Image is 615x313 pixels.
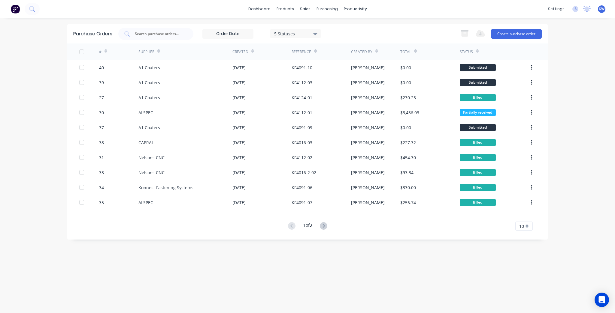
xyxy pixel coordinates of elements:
input: Search purchase orders... [134,31,184,37]
div: 27 [99,94,104,101]
div: Supplier [138,49,154,55]
div: [DATE] [232,184,246,191]
div: Created By [351,49,372,55]
div: KF4016-2-02 [292,169,316,176]
div: $230.23 [400,94,416,101]
div: [DATE] [232,139,246,146]
div: KF4124-01 [292,94,312,101]
div: 1 of 3 [303,222,312,231]
div: products [274,4,297,13]
div: Billed [460,184,496,191]
div: KF4112-02 [292,154,312,161]
div: Open Intercom Messenger [595,293,609,307]
div: 34 [99,184,104,191]
div: 38 [99,139,104,146]
div: Konnect Fastening Systems [138,184,193,191]
div: CAPRAL [138,139,154,146]
div: Billed [460,169,496,176]
div: 35 [99,199,104,206]
div: KF4016-03 [292,139,312,146]
div: $93.34 [400,169,414,176]
div: [DATE] [232,154,246,161]
div: purchasing [314,4,341,13]
div: A1 Coaters [138,94,160,101]
div: [PERSON_NAME] [351,124,385,131]
div: $0.00 [400,64,411,71]
div: sales [297,4,314,13]
div: [PERSON_NAME] [351,94,385,101]
div: 37 [99,124,104,131]
div: Reference [292,49,311,55]
div: Billed [460,199,496,206]
div: [PERSON_NAME] [351,154,385,161]
div: Billed [460,94,496,101]
button: Create purchase order [491,29,542,39]
div: $227.32 [400,139,416,146]
div: [PERSON_NAME] [351,79,385,86]
div: [DATE] [232,199,246,206]
div: [PERSON_NAME] [351,199,385,206]
div: 31 [99,154,104,161]
div: Created [232,49,248,55]
div: $0.00 [400,79,411,86]
div: settings [545,4,568,13]
div: [DATE] [232,64,246,71]
img: Factory [11,4,20,13]
div: Billed [460,139,496,146]
div: $256.74 [400,199,416,206]
div: ALSPEC [138,109,153,116]
div: [DATE] [232,79,246,86]
div: Billed [460,154,496,161]
div: KF4091-06 [292,184,312,191]
div: productivity [341,4,370,13]
div: Nelsons CNC [138,169,165,176]
div: KF4091-07 [292,199,312,206]
div: Partially received [460,109,496,116]
div: [DATE] [232,94,246,101]
div: [DATE] [232,124,246,131]
input: Order Date [203,29,253,38]
div: KF4091-09 [292,124,312,131]
div: A1 Coaters [138,124,160,131]
div: [PERSON_NAME] [351,169,385,176]
div: Purchase Orders [73,30,112,37]
div: Nelsons CNC [138,154,165,161]
div: $0.00 [400,124,411,131]
div: [PERSON_NAME] [351,139,385,146]
div: [PERSON_NAME] [351,184,385,191]
div: 40 [99,64,104,71]
div: $330.00 [400,184,416,191]
div: Submitted [460,124,496,131]
div: $454.30 [400,154,416,161]
div: KF4112-03 [292,79,312,86]
div: KF4091-10 [292,64,312,71]
span: KW [599,6,604,12]
div: 30 [99,109,104,116]
div: Submitted [460,64,496,71]
div: [PERSON_NAME] [351,64,385,71]
div: A1 Coaters [138,79,160,86]
span: 10 [519,223,524,229]
div: [DATE] [232,109,246,116]
div: [PERSON_NAME] [351,109,385,116]
div: # [99,49,101,55]
div: Total [400,49,411,55]
div: A1 Coaters [138,64,160,71]
div: 5 Statuses [274,30,317,37]
div: 39 [99,79,104,86]
a: dashboard [245,4,274,13]
div: $3,436.03 [400,109,419,116]
div: [DATE] [232,169,246,176]
div: Submitted [460,79,496,86]
div: Status [460,49,473,55]
div: KF4112-01 [292,109,312,116]
div: 33 [99,169,104,176]
div: ALSPEC [138,199,153,206]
